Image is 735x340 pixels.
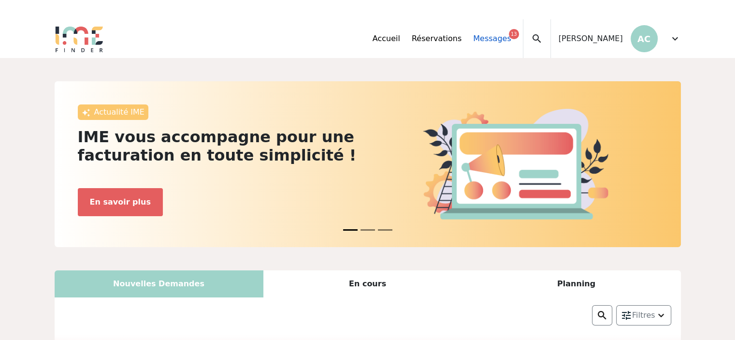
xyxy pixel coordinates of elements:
div: En cours [263,270,472,297]
button: News 2 [378,224,392,236]
button: News 1 [360,224,375,236]
img: Logo.png [55,25,104,52]
img: awesome.png [82,108,90,117]
span: [PERSON_NAME] [559,33,623,44]
h2: IME vous accompagne pour une facturation en toute simplicité ! [78,128,362,165]
a: Messages13 [473,33,511,44]
button: News 0 [343,224,358,236]
p: AC [631,25,658,52]
div: Nouvelles Demandes [55,270,263,297]
span: Filtres [632,310,655,321]
img: arrow_down.png [655,310,667,321]
span: expand_more [669,33,681,44]
img: setting.png [620,310,632,321]
span: search [531,33,543,44]
a: Accueil [373,33,400,44]
button: En savoir plus [78,188,163,216]
div: Planning [472,270,681,297]
img: search.png [596,310,608,321]
img: actu.png [423,109,608,219]
div: 13 [509,29,519,39]
div: Actualité IME [78,104,148,120]
a: Réservations [412,33,461,44]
